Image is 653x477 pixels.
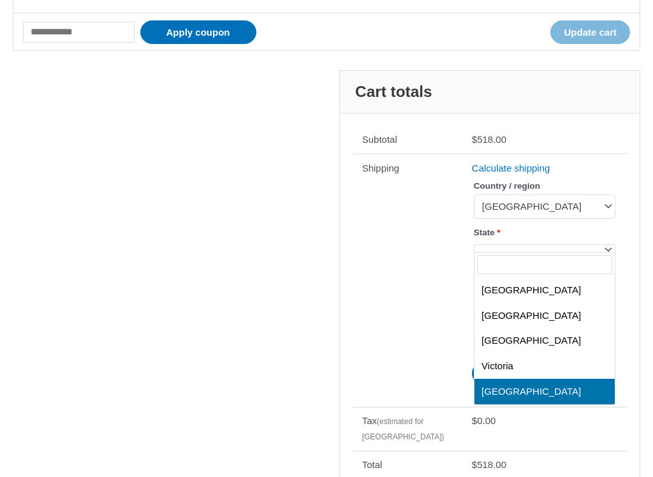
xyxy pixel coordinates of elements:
button: Update [472,362,530,385]
li: [GEOGRAPHIC_DATA] [474,303,615,328]
label: Country / region [474,177,615,194]
bdi: 518.00 [472,134,506,145]
bdi: 0.00 [472,415,496,426]
span: $ [472,459,477,470]
button: Apply coupon [140,20,256,44]
button: Update cart [550,20,630,44]
h2: Cart totals [340,71,640,114]
th: Tax [353,407,462,451]
li: [GEOGRAPHIC_DATA] [474,328,615,353]
li: Victoria [474,353,615,379]
th: Shipping [353,154,462,406]
span: $ [472,134,477,145]
a: Calculate shipping [472,163,550,173]
span: Australia [482,200,596,213]
span: $ [472,415,477,426]
th: Subtotal [353,126,462,154]
label: State [474,224,615,241]
span: Australia [474,194,615,218]
li: [GEOGRAPHIC_DATA] [474,379,615,404]
li: [GEOGRAPHIC_DATA] [474,277,615,303]
bdi: 518.00 [472,459,506,470]
small: (estimated for [GEOGRAPHIC_DATA]) [362,417,444,441]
